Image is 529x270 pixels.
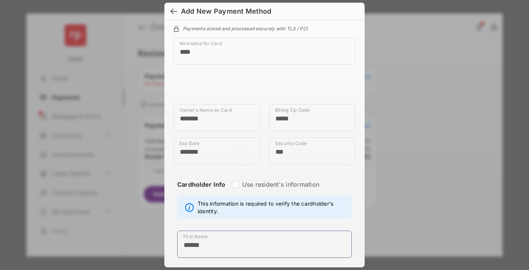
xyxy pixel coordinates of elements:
iframe: Credit card field [173,71,356,104]
span: This information is required to verify the cardholder's identity. [198,200,348,215]
div: Payments stored and processed securely with TLS / PCI [173,25,356,31]
div: Add New Payment Method [181,7,271,16]
strong: Cardholder Info [177,181,226,202]
label: Use resident's information [242,181,319,188]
